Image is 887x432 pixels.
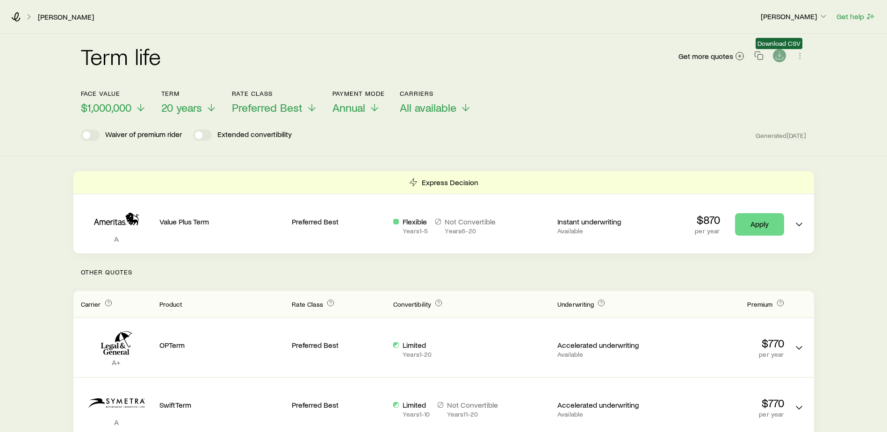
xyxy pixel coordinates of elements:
p: $870 [695,213,720,226]
button: Get help [836,11,876,22]
span: Convertibility [393,300,431,308]
button: Payment ModeAnnual [332,90,385,115]
p: Flexible [403,217,428,226]
a: Get more quotes [678,51,745,62]
p: Years 1 - 20 [403,351,432,358]
p: SwiftTerm [159,400,285,410]
span: Generated [756,131,806,140]
p: Preferred Best [292,217,386,226]
p: Express Decision [422,178,478,187]
p: A [81,418,152,427]
p: A [81,234,152,244]
p: Years 1 - 5 [403,227,428,235]
p: Accelerated underwriting [557,400,651,410]
span: Annual [332,101,365,114]
p: per year [659,351,784,358]
p: Available [557,227,651,235]
p: Preferred Best [292,340,386,350]
span: All available [400,101,456,114]
p: Other Quotes [73,253,814,291]
p: Years 11 - 20 [447,410,498,418]
p: Accelerated underwriting [557,340,651,350]
p: [PERSON_NAME] [761,12,828,21]
p: Limited [403,340,432,350]
p: Extended convertibility [217,130,292,141]
p: Term [161,90,217,97]
span: Rate Class [292,300,323,308]
p: Years 6 - 20 [445,227,496,235]
p: A+ [81,358,152,367]
a: Apply [735,213,784,236]
span: 20 years [161,101,202,114]
p: Not Convertible [445,217,496,226]
p: Available [557,410,651,418]
p: $770 [659,396,784,410]
p: $770 [659,337,784,350]
p: Available [557,351,651,358]
span: Premium [747,300,772,308]
button: [PERSON_NAME] [760,11,829,22]
span: Preferred Best [232,101,303,114]
span: Carrier [81,300,101,308]
p: Preferred Best [292,400,386,410]
span: Get more quotes [678,52,733,60]
button: Rate ClassPreferred Best [232,90,317,115]
h2: Term life [81,45,161,67]
button: CarriersAll available [400,90,471,115]
p: Years 1 - 10 [403,410,430,418]
p: Instant underwriting [557,217,651,226]
a: [PERSON_NAME] [37,13,94,22]
p: per year [659,410,784,418]
p: Waiver of premium rider [105,130,182,141]
span: [DATE] [787,131,807,140]
button: Term20 years [161,90,217,115]
span: Download CSV [757,40,800,47]
span: Product [159,300,182,308]
span: $1,000,000 [81,101,131,114]
p: Carriers [400,90,471,97]
a: Download CSV [773,53,786,62]
p: Payment Mode [332,90,385,97]
p: per year [695,227,720,235]
p: OPTerm [159,340,285,350]
p: Rate Class [232,90,317,97]
p: Value Plus Term [159,217,285,226]
span: Underwriting [557,300,594,308]
p: Limited [403,400,430,410]
p: Face value [81,90,146,97]
p: Not Convertible [447,400,498,410]
div: Term quotes [73,171,814,253]
button: Face value$1,000,000 [81,90,146,115]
